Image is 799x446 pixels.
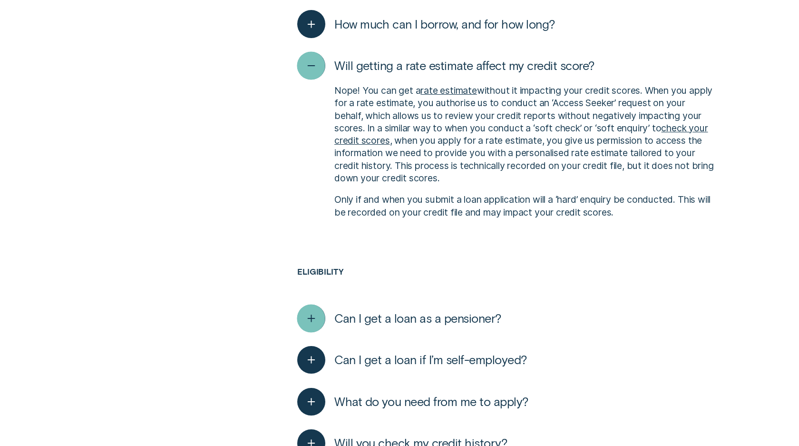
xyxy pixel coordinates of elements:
[334,193,715,218] p: Only if and when you submit a loan application will a ‘hard’ enquiry be conducted. This will be r...
[334,394,528,409] span: What do you need from me to apply?
[334,17,555,32] span: How much can I borrow, and for how long?
[297,267,715,297] h3: Eligibility
[334,122,708,146] a: check your credit scores
[297,305,501,332] button: Can I get a loan as a pensioner?
[420,85,477,96] a: rate estimate
[334,311,501,326] span: Can I get a loan as a pensioner?
[297,10,555,38] button: How much can I borrow, and for how long?
[297,388,528,416] button: What do you need from me to apply?
[297,52,594,79] button: Will getting a rate estimate affect my credit score?
[334,84,715,184] p: Nope! You can get a without it impacting your credit scores. When you apply for a rate estimate, ...
[334,352,527,367] span: Can I get a loan if I’m self-employed?
[334,58,594,73] span: Will getting a rate estimate affect my credit score?
[297,346,527,374] button: Can I get a loan if I’m self-employed?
